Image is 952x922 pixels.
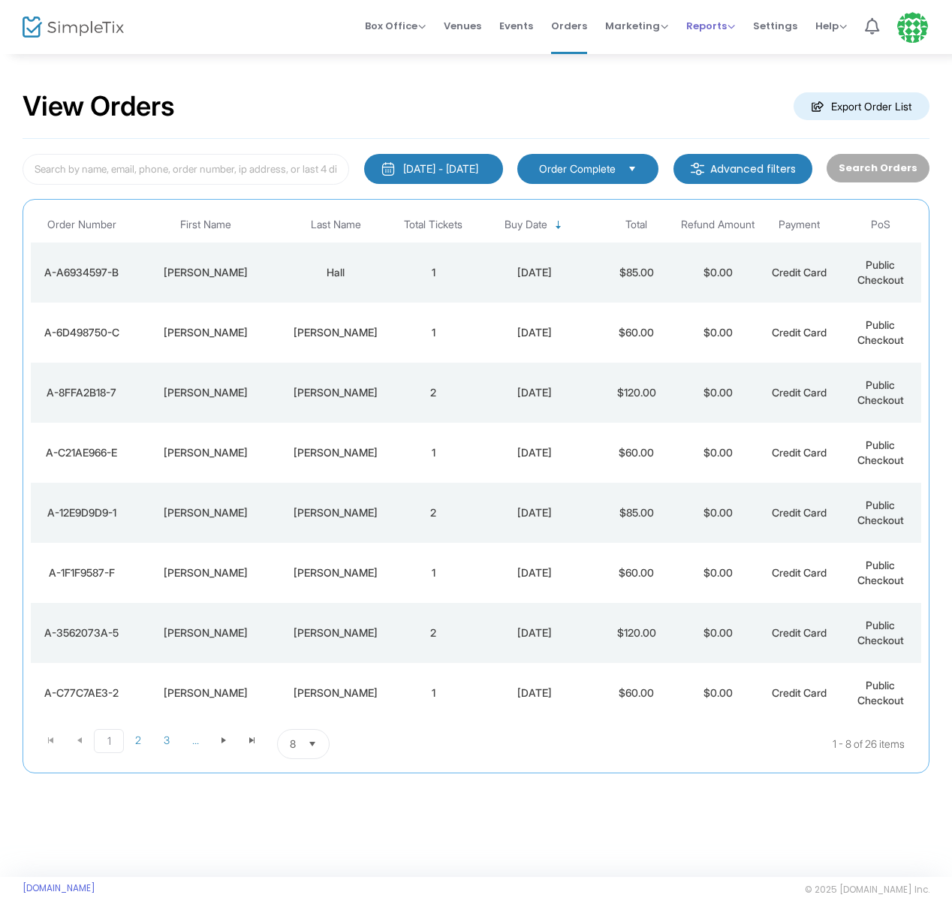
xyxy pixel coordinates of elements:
[23,882,95,894] a: [DOMAIN_NAME]
[596,483,677,543] td: $85.00
[857,318,904,346] span: Public Checkout
[690,161,705,176] img: filter
[136,505,275,520] div: Kendall
[180,218,231,231] span: First Name
[393,363,474,423] td: 2
[403,161,478,176] div: [DATE] - [DATE]
[505,218,547,231] span: Buy Date
[35,625,128,640] div: A-3562073A-5
[857,438,904,466] span: Public Checkout
[596,543,677,603] td: $60.00
[282,565,389,580] div: Passas
[124,729,152,752] span: Page 2
[364,154,503,184] button: [DATE] - [DATE]
[393,207,474,243] th: Total Tickets
[365,19,426,33] span: Box Office
[35,505,128,520] div: A-12E9D9D9-1
[677,207,758,243] th: Refund Amount
[772,626,827,639] span: Credit Card
[539,161,616,176] span: Order Complete
[478,445,592,460] div: 8/5/2025
[282,685,389,701] div: Jansen
[136,325,275,340] div: Domenica
[246,734,258,746] span: Go to the last page
[857,559,904,586] span: Public Checkout
[677,423,758,483] td: $0.00
[772,326,827,339] span: Credit Card
[136,385,275,400] div: Debra
[596,663,677,723] td: $60.00
[282,505,389,520] div: Newbern
[311,218,361,231] span: Last Name
[478,505,592,520] div: 8/5/2025
[393,423,474,483] td: 1
[393,543,474,603] td: 1
[393,603,474,663] td: 2
[478,265,592,280] div: 8/10/2025
[857,679,904,707] span: Public Checkout
[23,90,175,123] h2: View Orders
[218,734,230,746] span: Go to the next page
[596,603,677,663] td: $120.00
[393,243,474,303] td: 1
[677,603,758,663] td: $0.00
[31,207,921,723] div: Data table
[209,729,238,752] span: Go to the next page
[772,446,827,459] span: Credit Card
[499,7,533,45] span: Events
[857,619,904,646] span: Public Checkout
[478,325,592,340] div: 8/7/2025
[290,737,296,752] span: 8
[136,565,275,580] div: Alex
[551,7,587,45] span: Orders
[857,378,904,406] span: Public Checkout
[871,218,890,231] span: PoS
[677,303,758,363] td: $0.00
[302,730,323,758] button: Select
[772,686,827,699] span: Credit Card
[677,363,758,423] td: $0.00
[136,625,275,640] div: Nancy
[282,625,389,640] div: Leipold
[444,7,481,45] span: Venues
[857,258,904,286] span: Public Checkout
[181,729,209,752] span: Page 4
[686,19,735,33] span: Reports
[677,483,758,543] td: $0.00
[779,218,820,231] span: Payment
[238,729,267,752] span: Go to the last page
[35,385,128,400] div: A-8FFA2B18-7
[805,884,929,896] span: © 2025 [DOMAIN_NAME] Inc.
[753,7,797,45] span: Settings
[94,729,124,753] span: Page 1
[478,625,592,640] div: 8/5/2025
[282,445,389,460] div: Noonan
[673,154,812,184] m-button: Advanced filters
[596,423,677,483] td: $60.00
[47,218,116,231] span: Order Number
[605,19,668,33] span: Marketing
[136,685,275,701] div: Kim
[35,565,128,580] div: A-1F1F9587-F
[596,207,677,243] th: Total
[479,729,905,759] kendo-pager-info: 1 - 8 of 26 items
[596,363,677,423] td: $120.00
[478,565,592,580] div: 8/5/2025
[772,566,827,579] span: Credit Card
[677,543,758,603] td: $0.00
[282,265,389,280] div: Hall
[393,663,474,723] td: 1
[393,303,474,363] td: 1
[35,265,128,280] div: A-A6934597-B
[393,483,474,543] td: 2
[35,325,128,340] div: A-6D498750-C
[282,325,389,340] div: Cipollone
[553,219,565,231] span: Sortable
[136,445,275,460] div: Michelle
[772,506,827,519] span: Credit Card
[596,303,677,363] td: $60.00
[596,243,677,303] td: $85.00
[772,386,827,399] span: Credit Card
[152,729,181,752] span: Page 3
[857,499,904,526] span: Public Checkout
